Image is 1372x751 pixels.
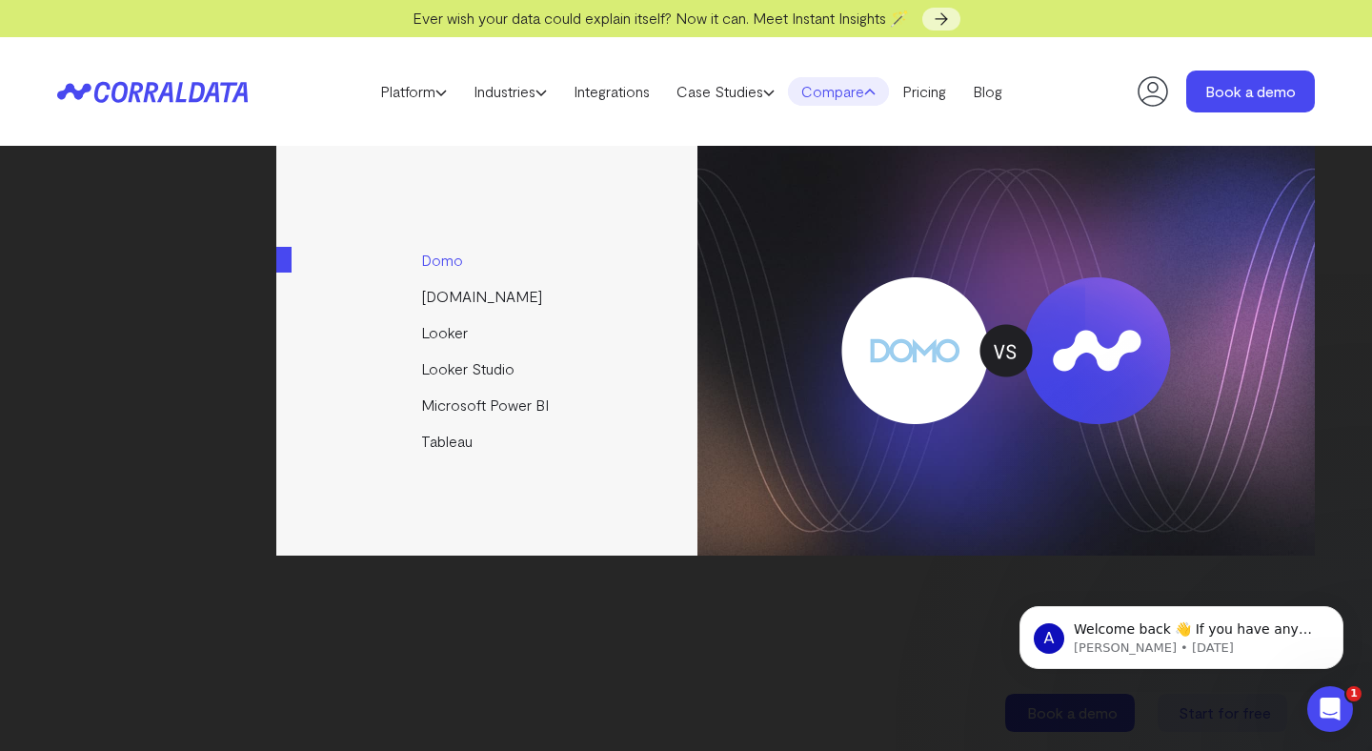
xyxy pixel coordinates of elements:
span: 1 [1346,686,1362,701]
a: Book a demo [1186,71,1315,112]
iframe: Intercom live chat [1307,686,1353,732]
a: Microsoft Power BI [276,387,700,423]
a: Looker [276,315,700,351]
a: Compare [788,77,889,106]
a: Industries [460,77,560,106]
a: [DOMAIN_NAME] [276,278,700,315]
a: Integrations [560,77,663,106]
a: Blog [959,77,1016,106]
a: Looker Studio [276,351,700,387]
a: Platform [367,77,460,106]
a: Case Studies [663,77,788,106]
a: Pricing [889,77,959,106]
a: Domo [276,242,700,278]
iframe: Intercom notifications message [991,566,1372,700]
a: Tableau [276,423,700,459]
span: Ever wish your data could explain itself? Now it can. Meet Instant Insights 🪄 [413,9,909,27]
